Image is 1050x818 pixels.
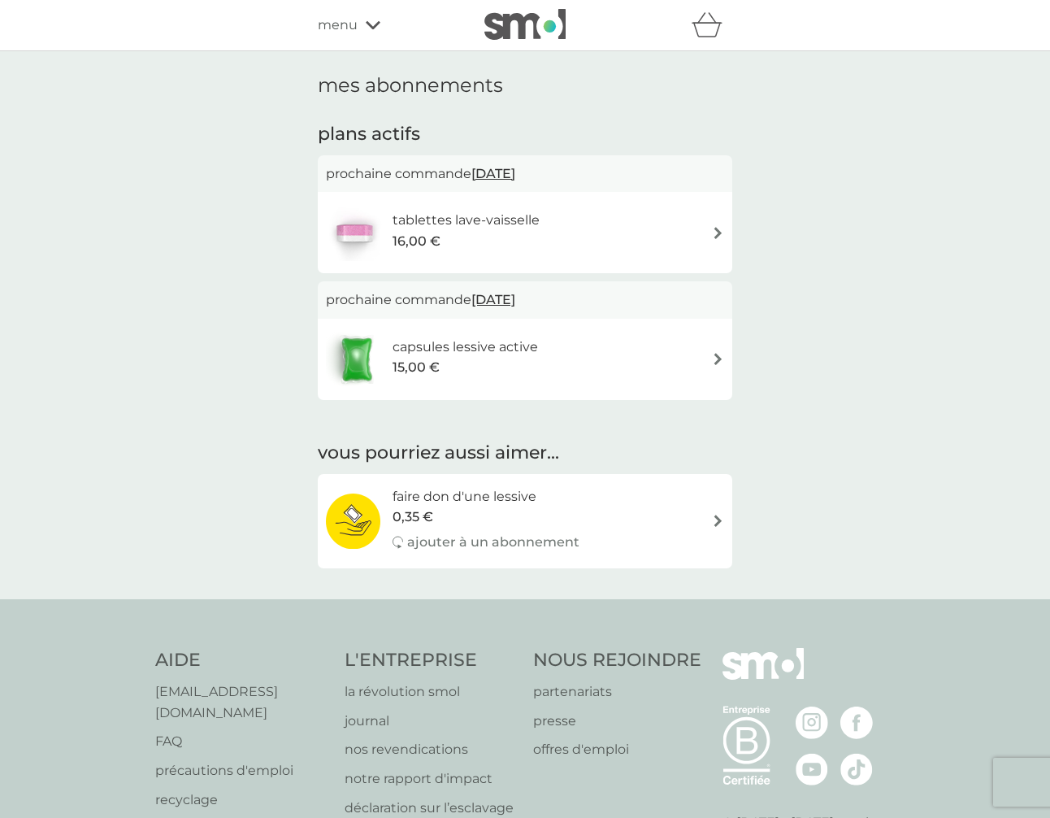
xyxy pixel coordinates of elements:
h4: L'ENTREPRISE [345,648,518,673]
a: presse [533,711,701,732]
img: visitez la page Youtube de smol [796,753,828,785]
span: [DATE] [471,284,515,315]
img: flèche à droite [712,353,724,365]
img: tablettes lave-vaisselle [326,204,383,261]
a: partenariats [533,681,701,703]
a: nos revendications [345,739,518,760]
h6: faire don d'une lessive [393,486,579,507]
span: [DATE] [471,158,515,189]
img: flèche à droite [712,227,724,239]
img: capsules lessive active [326,331,388,388]
h6: capsules lessive active [393,337,538,358]
span: 15,00 € [393,357,440,378]
h2: plans actifs [318,122,732,147]
img: smol [484,9,566,40]
a: journal [345,711,518,732]
img: visitez la page Instagram de smol [796,707,828,739]
h4: NOUS REJOINDRE [533,648,701,673]
p: prochaine commande [326,163,724,185]
p: prochaine commande [326,289,724,311]
span: menu [318,15,358,36]
img: smol [722,648,804,703]
div: panier [692,9,732,41]
img: faire don d'une lessive [326,493,380,550]
h6: tablettes lave-vaisselle [393,210,540,231]
a: [EMAIL_ADDRESS][DOMAIN_NAME] [155,681,328,723]
h1: mes abonnements [318,74,732,98]
a: précautions d'emploi [155,760,328,781]
a: offres d'emploi [533,739,701,760]
img: visitez la page TikTok de smol [840,753,873,785]
h2: vous pourriez aussi aimer... [318,441,732,466]
img: visitez la page Facebook de smol [840,707,873,739]
span: 0,35 € [393,507,433,528]
a: la révolution smol [345,681,518,703]
img: flèche à droite [712,515,724,527]
h4: AIDE [155,648,328,673]
a: notre rapport d'impact [345,768,518,790]
a: FAQ [155,731,328,752]
a: recyclage [155,790,328,811]
span: 16,00 € [393,231,440,252]
p: ajouter à un abonnement [407,532,579,553]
